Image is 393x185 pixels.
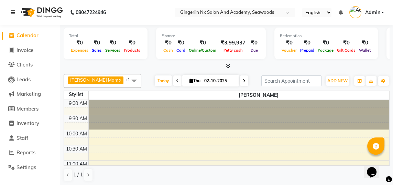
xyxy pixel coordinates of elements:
[122,39,142,47] div: ₹0
[2,32,58,40] a: Calendar
[103,48,122,53] span: Services
[162,39,175,47] div: ₹0
[316,48,335,53] span: Package
[187,48,218,53] span: Online/Custom
[17,120,39,126] span: Inventory
[17,149,35,156] span: Reports
[326,76,349,86] button: ADD NEW
[125,77,135,82] span: +1
[2,90,58,98] a: Marketing
[357,39,372,47] div: ₹0
[90,48,103,53] span: Sales
[335,48,357,53] span: Gift Cards
[65,145,88,153] div: 10:30 AM
[187,39,218,47] div: ₹0
[364,157,386,178] iframe: chat widget
[73,171,83,178] span: 1 / 1
[261,75,321,86] input: Search Appointment
[316,39,335,47] div: ₹0
[17,61,33,68] span: Clients
[17,76,31,83] span: Leads
[365,9,380,16] span: Admin
[349,6,361,18] img: Admin
[67,115,88,122] div: 9:30 AM
[222,48,244,53] span: Petty cash
[118,77,121,83] a: x
[122,48,142,53] span: Products
[17,105,39,112] span: Members
[17,47,33,53] span: Invoice
[65,161,88,168] div: 11:00 AM
[64,91,88,98] div: Stylist
[2,149,58,157] a: Reports
[2,76,58,84] a: Leads
[2,120,58,127] a: Inventory
[65,130,88,137] div: 10:00 AM
[280,33,372,39] div: Redemption
[2,105,58,113] a: Members
[155,75,172,86] span: Today
[357,48,372,53] span: Wallet
[69,48,90,53] span: Expenses
[327,78,348,83] span: ADD NEW
[2,134,58,142] a: Staff
[17,135,28,141] span: Staff
[69,33,142,39] div: Total
[248,39,260,47] div: ₹0
[162,48,175,53] span: Cash
[175,39,187,47] div: ₹0
[175,48,187,53] span: Card
[17,32,39,39] span: Calendar
[17,91,41,97] span: Marketing
[280,48,298,53] span: Voucher
[18,3,65,22] img: logo
[188,78,202,83] span: Thu
[280,39,298,47] div: ₹0
[67,100,88,107] div: 9:00 AM
[249,48,260,53] span: Due
[2,47,58,54] a: Invoice
[335,39,357,47] div: ₹0
[69,39,90,47] div: ₹0
[70,77,118,83] span: [PERSON_NAME] Mam
[298,39,316,47] div: ₹0
[298,48,316,53] span: Prepaid
[162,33,260,39] div: Finance
[2,164,58,172] a: Settings
[76,3,106,22] b: 08047224946
[103,39,122,47] div: ₹0
[2,61,58,69] a: Clients
[202,76,237,86] input: 2025-10-02
[218,39,248,47] div: ₹3,99,937
[90,39,103,47] div: ₹0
